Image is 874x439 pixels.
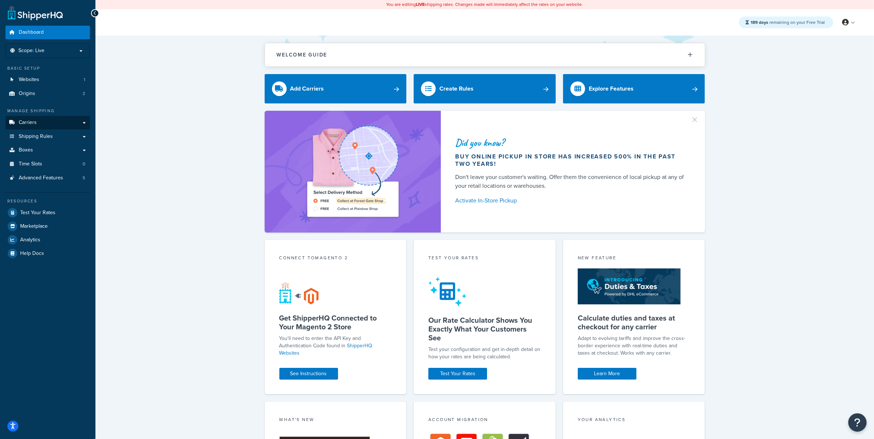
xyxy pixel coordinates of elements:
[563,74,705,103] a: Explore Features
[265,43,705,66] button: Welcome Guide
[6,26,90,39] a: Dashboard
[848,413,867,432] button: Open Resource Center
[19,133,53,140] span: Shipping Rules
[428,416,541,425] div: Account Migration
[20,210,55,216] span: Test Your Rates
[19,147,33,153] span: Boxes
[439,84,474,94] div: Create Rules
[6,171,90,185] a: Advanced Features5
[20,223,48,230] span: Marketplace
[83,91,85,97] span: 2
[751,19,825,26] span: remaining on your Free Trial
[279,335,392,357] p: You'll need to enter the API Key and Authentication Code found in
[6,171,90,185] li: Advanced Features
[578,335,690,357] p: Adapt to evolving tariffs and improve the cross-border experience with real-time duties and taxes...
[6,206,90,219] a: Test Your Rates
[265,74,407,103] a: Add Carriers
[6,247,90,260] a: Help Docs
[428,346,541,361] div: Test your configuration and get in-depth detail on how your rates are being calculated.
[19,91,35,97] span: Origins
[6,116,90,129] a: Carriers
[578,368,637,380] a: Learn More
[19,175,63,181] span: Advanced Features
[578,255,690,263] div: New Feature
[279,255,392,263] div: Connect to Magento 2
[20,237,40,243] span: Analytics
[416,1,425,8] b: LIVE
[84,77,85,83] span: 1
[290,84,324,94] div: Add Carriers
[6,220,90,233] a: Marketplace
[277,52,327,58] h2: Welcome Guide
[456,153,688,168] div: Buy online pickup in store has increased 500% in the past two years!
[279,368,338,380] a: See Instructions
[19,120,37,126] span: Carriers
[20,250,44,257] span: Help Docs
[751,19,768,26] strong: 189 days
[428,255,541,263] div: Test your rates
[279,416,392,425] div: What's New
[6,198,90,204] div: Resources
[6,143,90,157] a: Boxes
[19,161,42,167] span: Time Slots
[19,29,44,36] span: Dashboard
[6,233,90,246] a: Analytics
[6,157,90,171] li: Time Slots
[428,316,541,342] h5: Our Rate Calculator Shows You Exactly What Your Customers See
[279,282,319,304] img: connect-shq-magento-24cdf84b.svg
[6,130,90,143] a: Shipping Rules
[6,108,90,114] div: Manage Shipping
[6,73,90,87] li: Websites
[83,175,85,181] span: 5
[6,87,90,100] a: Origins2
[279,314,392,331] h5: Get ShipperHQ Connected to Your Magento 2 Store
[6,65,90,72] div: Basic Setup
[19,77,39,83] span: Websites
[456,173,688,190] div: Don't leave your customer's waiting. Offer them the convenience of local pickup at any of your re...
[456,195,688,206] a: Activate In-Store Pickup
[6,157,90,171] a: Time Slots0
[18,48,44,54] span: Scope: Live
[456,138,688,148] div: Did you know?
[279,342,373,357] a: ShipperHQ Websites
[578,416,690,425] div: Your Analytics
[83,161,85,167] span: 0
[6,73,90,87] a: Websites1
[578,314,690,331] h5: Calculate duties and taxes at checkout for any carrier
[414,74,556,103] a: Create Rules
[286,122,419,222] img: ad-shirt-map-b0359fc47e01cab431d101c4b569394f6a03f54285957d908178d52f29eb9668.png
[428,368,487,380] a: Test Your Rates
[589,84,634,94] div: Explore Features
[6,87,90,100] li: Origins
